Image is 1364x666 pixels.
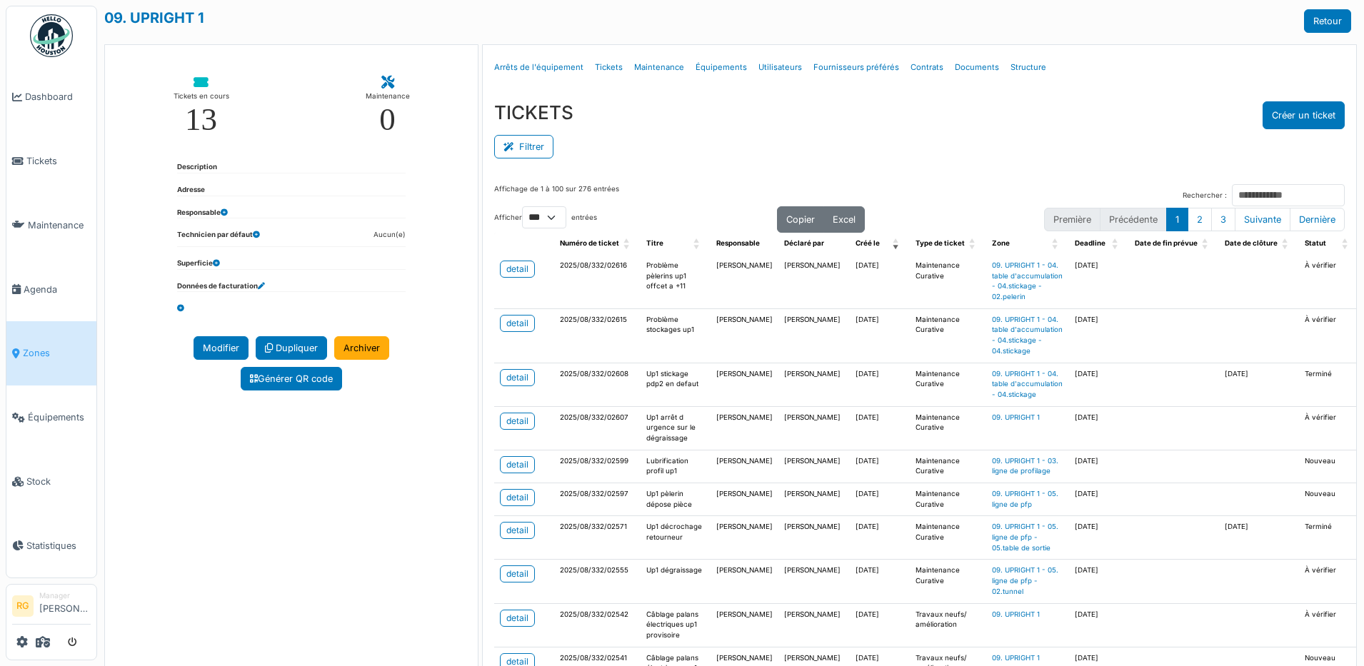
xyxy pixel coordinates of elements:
div: detail [506,458,528,471]
td: [PERSON_NAME] [778,516,850,560]
td: [DATE] [1069,255,1129,308]
td: Problème pèlerins up1 offcet a +11 [641,255,711,308]
a: Fournisseurs préférés [808,51,905,84]
td: 2025/08/332/02542 [554,603,641,647]
li: RG [12,595,34,617]
button: 3 [1211,208,1235,231]
button: 2 [1188,208,1212,231]
label: Rechercher : [1183,191,1227,201]
td: À vérifier [1299,308,1359,363]
div: detail [506,567,528,580]
a: Générer QR code [241,367,342,390]
span: Titre: Activate to sort [693,233,702,255]
a: Maintenance 0 [354,65,421,147]
td: [DATE] [1069,308,1129,363]
div: Maintenance [366,89,410,104]
a: detail [500,565,535,582]
div: 13 [185,104,217,136]
td: [DATE] [1069,450,1129,483]
button: Copier [777,206,824,233]
dt: Adresse [177,185,205,196]
span: Excel [833,214,856,225]
div: detail [506,612,528,625]
td: [DATE] [850,308,910,363]
img: Badge_color-CXgf-gQk.svg [30,14,73,57]
td: Nouveau [1299,450,1359,483]
span: Type de ticket: Activate to sort [969,233,978,255]
div: 0 [379,104,396,136]
td: [PERSON_NAME] [778,308,850,363]
a: Équipements [6,385,96,450]
td: [DATE] [850,363,910,406]
span: Date de fin prévue [1135,239,1198,247]
td: Problème stockages up1 [641,308,711,363]
td: Maintenance Curative [910,406,986,450]
a: Dashboard [6,65,96,129]
a: Utilisateurs [753,51,808,84]
td: [PERSON_NAME] [778,603,850,647]
a: Maintenance [628,51,690,84]
a: Tickets [6,129,96,193]
span: Statut: Activate to sort [1342,233,1350,255]
div: Manager [39,590,91,601]
td: [DATE] [850,560,910,603]
a: RG Manager[PERSON_NAME] [12,590,91,625]
span: Statut [1305,239,1326,247]
a: detail [500,261,535,278]
div: Tickets en cours [174,89,229,104]
span: Date de fin prévue: Activate to sort [1202,233,1210,255]
td: Maintenance Curative [910,483,986,516]
span: Zone [992,239,1010,247]
td: 2025/08/332/02608 [554,363,641,406]
div: detail [506,371,528,384]
td: [PERSON_NAME] [711,450,778,483]
a: 09. UPRIGHT 1 [104,9,204,26]
a: Tickets en cours 13 [162,65,241,147]
td: [DATE] [1069,603,1129,647]
td: [DATE] [1069,483,1129,516]
td: Maintenance Curative [910,363,986,406]
td: Terminé [1299,516,1359,560]
a: 09. UPRIGHT 1 [992,413,1040,421]
a: 09. UPRIGHT 1 - 04. table d'accumulation - 04.stickage [992,370,1063,398]
td: À vérifier [1299,255,1359,308]
span: Type de ticket [916,239,965,247]
td: [PERSON_NAME] [711,255,778,308]
a: 09. UPRIGHT 1 - 05. ligne de pfp - 02.tunnel [992,566,1058,595]
td: Up1 arrêt d urgence sur le dégraissage [641,406,711,450]
td: [DATE] [850,450,910,483]
td: [DATE] [850,406,910,450]
td: [DATE] [850,483,910,516]
td: [DATE] [1069,406,1129,450]
span: Deadline [1075,239,1105,247]
td: [PERSON_NAME] [778,363,850,406]
td: À vérifier [1299,406,1359,450]
a: 09. UPRIGHT 1 - 03. ligne de profilage [992,457,1058,475]
td: [DATE] [850,255,910,308]
td: [DATE] [1219,363,1299,406]
a: Agenda [6,257,96,321]
div: detail [506,263,528,276]
td: [DATE] [850,516,910,560]
td: 2025/08/332/02555 [554,560,641,603]
dt: Responsable [177,208,228,218]
span: Statistiques [26,539,91,553]
td: Maintenance Curative [910,308,986,363]
span: Déclaré par [784,239,824,247]
td: [DATE] [1069,560,1129,603]
a: 09. UPRIGHT 1 - 05. ligne de pfp [992,490,1058,508]
a: Documents [949,51,1005,84]
dd: Aucun(e) [373,230,406,241]
td: Maintenance Curative [910,560,986,603]
td: [DATE] [1219,516,1299,560]
button: Next [1235,208,1290,231]
td: [PERSON_NAME] [711,483,778,516]
td: [PERSON_NAME] [778,255,850,308]
td: [DATE] [1069,363,1129,406]
span: Créé le [856,239,880,247]
a: 09. UPRIGHT 1 [992,610,1040,618]
td: [PERSON_NAME] [711,560,778,603]
div: Affichage de 1 à 100 sur 276 entrées [494,184,619,206]
span: Tickets [26,154,91,168]
a: Zones [6,321,96,385]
